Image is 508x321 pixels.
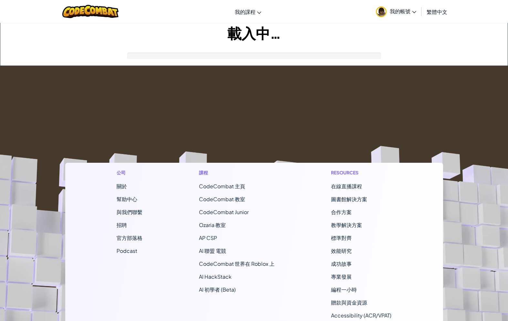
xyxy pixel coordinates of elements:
a: AI 初學者 (Beta) [199,286,236,293]
a: AI 聯盟 電競 [199,247,226,254]
a: Podcast [117,247,137,254]
a: CodeCombat 教室 [199,196,245,202]
h1: 公司 [117,169,142,176]
a: 繁體中文 [423,3,451,20]
a: 官方部落格 [117,234,142,241]
a: AI HackStack [199,273,232,280]
a: CodeCombat 世界在 Roblox 上 [199,260,275,267]
a: 關於 [117,183,127,190]
img: CodeCombat logo [62,5,119,18]
a: 效能研究 [331,247,352,254]
a: 合作方案 [331,209,352,215]
a: 編程一小時 [331,286,357,293]
a: Ozaria 教室 [199,222,226,228]
a: 招聘 [117,222,127,228]
h1: 課程 [199,169,275,176]
a: Accessibility (ACR/VPAT) [331,312,391,319]
h1: Resources [331,169,391,176]
span: CodeCombat 主頁 [199,183,245,190]
a: 成功故事 [331,260,352,267]
img: avatar [376,6,387,17]
a: 專業發展 [331,273,352,280]
a: 標準對齊 [331,234,352,241]
a: 我的帳號 [373,1,420,22]
a: 教學解決方案 [331,222,362,228]
span: 我的帳號 [390,8,416,15]
span: 與我們聯繫 [117,209,142,215]
span: 繁體中文 [427,8,447,15]
a: 幫助中心 [117,196,137,202]
a: 圖書館解決方案 [331,196,367,202]
a: 我的課程 [232,3,264,20]
a: 贈款與資金資源 [331,299,367,306]
a: 在線直播課程 [331,183,362,190]
h1: 載入中… [0,23,508,43]
a: AP CSP [199,234,217,241]
span: 我的課程 [235,8,255,15]
a: CodeCombat Junior [199,209,249,215]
